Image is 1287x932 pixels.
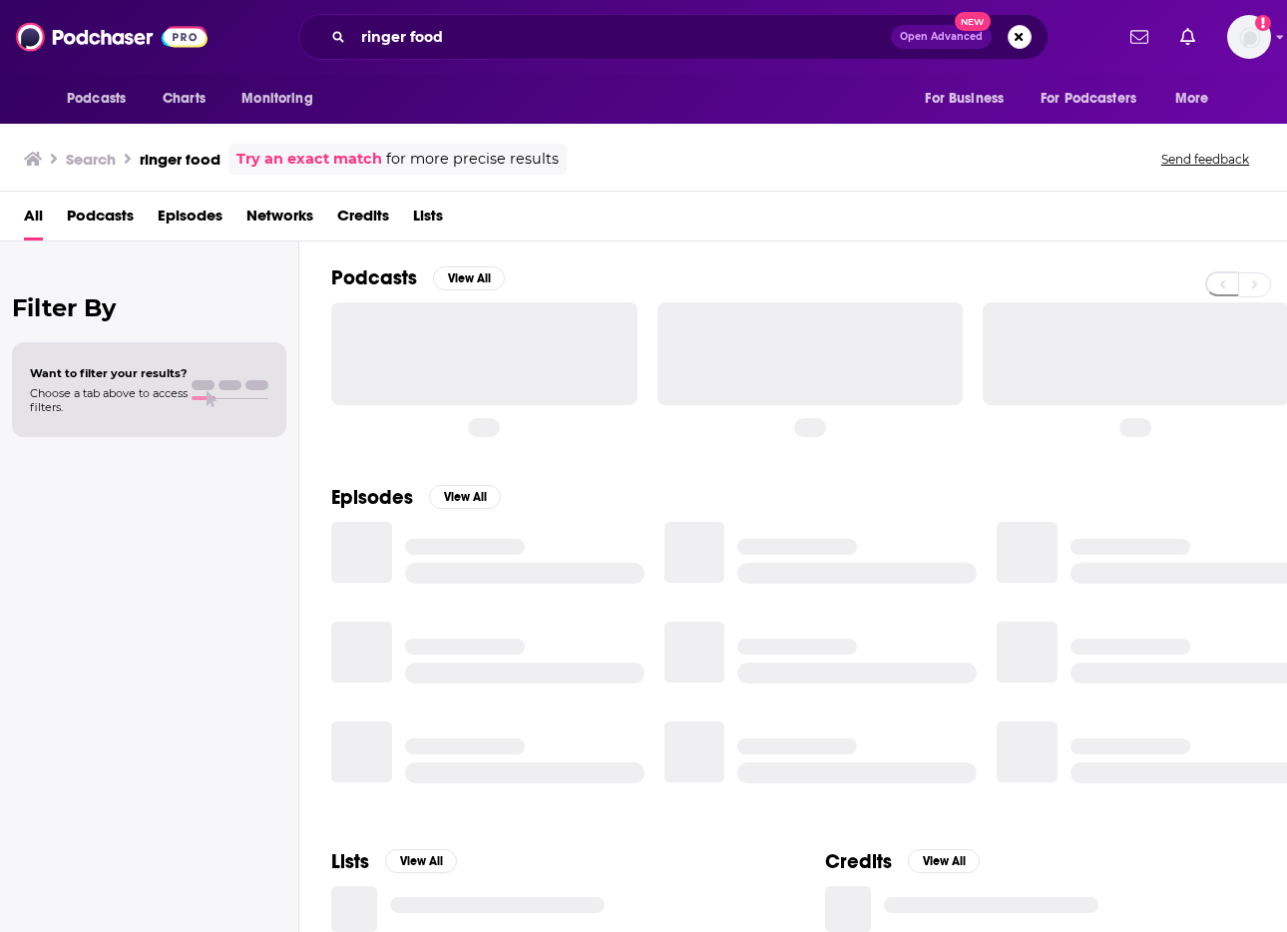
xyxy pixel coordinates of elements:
[331,485,413,510] h2: Episodes
[30,386,188,414] span: Choose a tab above to access filters.
[1028,80,1165,118] button: open menu
[12,293,286,322] h2: Filter By
[227,80,338,118] button: open menu
[30,366,188,380] span: Want to filter your results?
[911,80,1029,118] button: open menu
[331,849,457,874] a: ListsView All
[1175,85,1209,113] span: More
[433,266,505,290] button: View All
[24,200,43,240] a: All
[1227,15,1271,59] span: Logged in as rowan.sullivan
[67,200,134,240] a: Podcasts
[385,849,457,873] button: View All
[825,849,980,874] a: CreditsView All
[1041,85,1136,113] span: For Podcasters
[1172,20,1203,54] a: Show notifications dropdown
[1227,15,1271,59] img: User Profile
[331,265,417,290] h2: Podcasts
[66,150,116,169] h3: Search
[353,21,891,53] input: Search podcasts, credits, & more...
[1161,80,1234,118] button: open menu
[140,150,220,169] h3: ringer food
[53,80,152,118] button: open menu
[163,85,206,113] span: Charts
[891,25,992,49] button: Open AdvancedNew
[67,85,126,113] span: Podcasts
[925,85,1004,113] span: For Business
[331,265,505,290] a: PodcastsView All
[331,485,501,510] a: EpisodesView All
[1255,15,1271,31] svg: Add a profile image
[429,485,501,509] button: View All
[337,200,389,240] a: Credits
[1227,15,1271,59] button: Show profile menu
[158,200,222,240] a: Episodes
[1122,20,1156,54] a: Show notifications dropdown
[413,200,443,240] a: Lists
[150,80,217,118] a: Charts
[900,32,983,42] span: Open Advanced
[246,200,313,240] a: Networks
[955,12,991,31] span: New
[298,14,1049,60] div: Search podcasts, credits, & more...
[16,18,208,56] img: Podchaser - Follow, Share and Rate Podcasts
[241,85,312,113] span: Monitoring
[1155,151,1255,168] button: Send feedback
[386,148,559,171] span: for more precise results
[908,849,980,873] button: View All
[236,148,382,171] a: Try an exact match
[331,849,369,874] h2: Lists
[825,849,892,874] h2: Credits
